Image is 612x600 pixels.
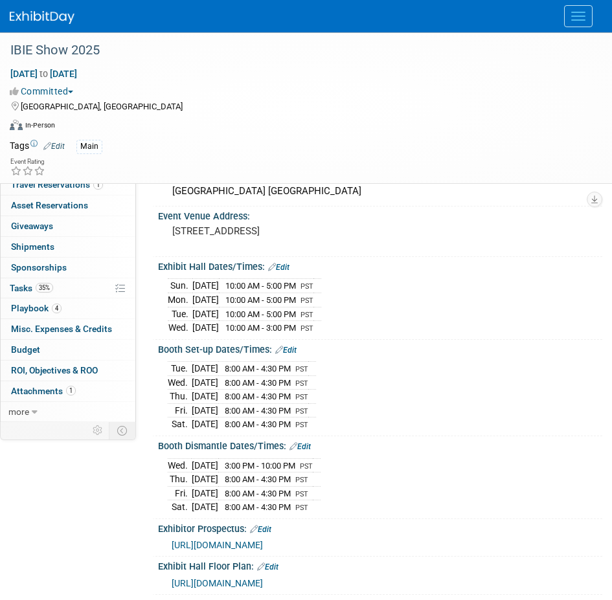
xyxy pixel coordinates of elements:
[11,200,88,210] span: Asset Reservations
[172,578,263,588] a: [URL][DOMAIN_NAME]
[192,307,219,321] td: [DATE]
[168,390,192,404] td: Thu.
[1,319,135,339] a: Misc. Expenses & Credits
[192,458,218,472] td: [DATE]
[10,11,74,24] img: ExhibitDay
[109,422,136,439] td: Toggle Event Tabs
[1,298,135,318] a: Playbook4
[168,472,192,487] td: Thu.
[25,120,55,130] div: In-Person
[172,540,263,550] a: [URL][DOMAIN_NAME]
[1,216,135,236] a: Giveaways
[168,403,192,417] td: Fri.
[1,195,135,216] a: Asset Reservations
[168,307,192,321] td: Tue.
[172,225,588,237] pre: [STREET_ADDRESS]
[168,417,192,431] td: Sat.
[225,392,291,401] span: 8:00 AM - 4:30 PM
[295,504,308,512] span: PST
[300,462,313,471] span: PST
[564,5,593,27] button: Menu
[168,293,192,307] td: Mon.
[225,502,291,512] span: 8:00 AM - 4:30 PM
[289,442,311,451] a: Edit
[300,296,313,305] span: PST
[6,39,586,62] div: IBIE Show 2025
[10,118,596,137] div: Event Format
[168,362,192,376] td: Tue.
[192,321,219,335] td: [DATE]
[300,324,313,333] span: PST
[295,421,308,429] span: PST
[93,180,103,190] span: 1
[168,500,192,514] td: Sat.
[158,206,602,223] div: Event Venue Address:
[295,365,308,373] span: PST
[8,406,29,417] span: more
[295,379,308,388] span: PST
[11,324,112,334] span: Misc. Expenses & Credits
[268,263,289,272] a: Edit
[225,323,296,333] span: 10:00 AM - 3:00 PM
[43,142,65,151] a: Edit
[192,279,219,293] td: [DATE]
[1,258,135,278] a: Sponsorships
[225,309,296,319] span: 10:00 AM - 5:00 PM
[1,340,135,360] a: Budget
[225,419,291,429] span: 8:00 AM - 4:30 PM
[225,364,291,373] span: 8:00 AM - 4:30 PM
[250,525,271,534] a: Edit
[168,181,593,201] div: [GEOGRAPHIC_DATA] [GEOGRAPHIC_DATA]
[168,486,192,500] td: Fri.
[10,159,45,165] div: Event Rating
[158,557,602,573] div: Exhibit Hall Floor Plan:
[225,281,296,291] span: 10:00 AM - 5:00 PM
[11,386,76,396] span: Attachments
[76,140,102,153] div: Main
[192,293,219,307] td: [DATE]
[11,221,53,231] span: Giveaways
[225,406,291,416] span: 8:00 AM - 4:30 PM
[168,279,192,293] td: Sun.
[295,476,308,484] span: PST
[11,241,54,252] span: Shipments
[192,486,218,500] td: [DATE]
[225,461,295,471] span: 3:00 PM - 10:00 PM
[300,311,313,319] span: PST
[158,257,602,274] div: Exhibit Hall Dates/Times:
[192,472,218,487] td: [DATE]
[87,422,109,439] td: Personalize Event Tab Strip
[295,407,308,416] span: PST
[257,562,278,572] a: Edit
[158,519,602,536] div: Exhibitor Prospectus:
[300,282,313,291] span: PST
[192,375,218,390] td: [DATE]
[225,489,291,498] span: 8:00 AM - 4:30 PM
[36,283,53,293] span: 35%
[192,500,218,514] td: [DATE]
[10,120,23,130] img: Format-Inperson.png
[158,436,602,453] div: Booth Dismantle Dates/Times:
[1,402,135,422] a: more
[10,139,65,154] td: Tags
[66,386,76,395] span: 1
[1,381,135,401] a: Attachments1
[1,278,135,298] a: Tasks35%
[1,237,135,257] a: Shipments
[21,102,183,111] span: [GEOGRAPHIC_DATA], [GEOGRAPHIC_DATA]
[192,390,218,404] td: [DATE]
[225,474,291,484] span: 8:00 AM - 4:30 PM
[275,346,297,355] a: Edit
[10,85,78,98] button: Committed
[192,403,218,417] td: [DATE]
[168,375,192,390] td: Wed.
[192,417,218,431] td: [DATE]
[295,393,308,401] span: PST
[11,344,40,355] span: Budget
[168,458,192,472] td: Wed.
[168,321,192,335] td: Wed.
[52,304,62,313] span: 4
[11,262,67,272] span: Sponsorships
